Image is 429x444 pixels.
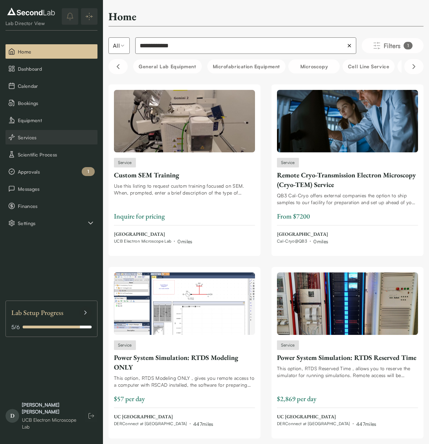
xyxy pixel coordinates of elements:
[114,375,255,388] div: This option, RTDS Modeling ONLY , gives you remote access to a computer with RSCAD installed, the...
[114,90,255,245] a: Custom SEM TrainingServiceCustom SEM TrainingUse this listing to request custom training focused ...
[18,48,95,55] span: Home
[62,8,78,25] button: notifications
[5,130,97,144] button: Services
[277,90,418,245] a: Remote Cryo-Transmission Electron Microscopy (Cryo-TEM) ServiceServiceRemote Cryo-Transmission El...
[133,59,202,73] button: General Lab equipment
[5,182,97,196] button: Messages
[114,272,255,428] a: Power System Simulation: RTDS Modeling ONLYServicePower System Simulation: RTDS Modeling ONLYThis...
[18,220,86,227] span: Settings
[22,401,78,415] div: [PERSON_NAME] [PERSON_NAME]
[18,151,95,158] span: Scientific Process
[277,192,418,206] div: QB3 Cal-Cryo offers external companies the option to ship samples to our facility for preparation...
[277,90,418,152] img: Remote Cryo-Transmission Electron Microscopy (Cryo-TEM) Service
[288,59,340,73] button: Microscopy
[5,61,97,76] button: Dashboard
[277,272,418,428] a: Power System Simulation: RTDS Reserved TimeServicePower System Simulation: RTDS Reserved TimeThis...
[11,306,63,319] span: Lab Setup Progress
[277,421,350,427] span: DERConnect at [GEOGRAPHIC_DATA]
[5,44,97,59] button: Home
[108,10,136,23] h2: Home
[207,59,286,73] button: Microfabrication Equipment
[114,90,255,152] img: Custom SEM Training
[114,394,145,403] span: $57 per day
[82,167,95,176] div: 1
[5,113,97,127] button: Equipment
[18,82,95,90] span: Calendar
[18,185,95,192] span: Messages
[277,394,316,403] span: $2,869 per day
[114,170,255,180] div: Custom SEM Training
[114,183,255,196] div: Use this listing to request custom training focused on SEM. When, prompted, enter a brief descrip...
[5,96,97,110] button: Bookings
[193,420,213,428] div: 447 miles
[114,238,171,244] span: UCB Electron Microscope Lab
[108,59,128,74] button: Scroll left
[281,160,295,166] span: Service
[384,41,401,50] span: Filters
[11,323,20,331] span: 5 / 6
[343,59,395,73] button: Cell line service
[118,342,132,348] span: Service
[5,216,97,230] div: Settings sub items
[114,272,255,335] img: Power System Simulation: RTDS Modeling ONLY
[277,272,418,335] img: Power System Simulation: RTDS Reserved Time
[5,409,19,423] span: D
[18,134,95,141] span: Services
[81,8,97,25] button: Expand/Collapse sidebar
[404,42,413,49] div: 1
[5,147,97,162] button: Scientific Process
[277,238,307,244] span: Cal-Cryo@QB3
[404,59,424,74] button: Scroll right
[277,365,418,379] div: This option, RTDS Reserved Time , allows you to reserve the simulator for running simulations. Re...
[18,202,95,210] span: Finances
[5,79,97,93] button: Calendar
[114,353,255,372] div: Power System Simulation: RTDS Modeling ONLY
[356,420,376,428] div: 447 miles
[277,231,328,238] span: [GEOGRAPHIC_DATA]
[277,170,418,189] div: Remote Cryo-Transmission Electron Microscopy (Cryo-TEM) Service
[114,212,165,221] span: Inquire for pricing
[5,6,57,17] img: logo
[362,38,424,53] button: Filters
[85,410,97,422] button: Log out
[118,160,132,166] span: Service
[22,417,78,430] div: UCB Electron Microscope Lab
[18,65,95,72] span: Dashboard
[277,413,376,420] span: UC [GEOGRAPHIC_DATA]
[277,212,310,221] span: From $7200
[5,216,97,230] button: Settings
[277,353,418,362] div: Power System Simulation: RTDS Reserved Time
[5,164,97,179] button: Approvals
[114,421,187,427] span: DERConnect at [GEOGRAPHIC_DATA]
[18,117,95,124] span: Equipment
[114,413,213,420] span: UC [GEOGRAPHIC_DATA]
[18,100,95,107] span: Bookings
[114,231,193,238] span: [GEOGRAPHIC_DATA]
[5,20,57,27] div: Lab Director View
[108,37,130,54] button: Select listing type
[18,168,95,175] span: Approvals
[5,199,97,213] button: Finances
[177,238,192,245] div: 0 miles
